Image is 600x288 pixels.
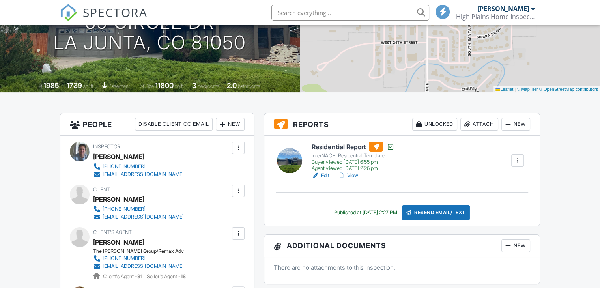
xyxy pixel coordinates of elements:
[103,255,146,262] div: [PHONE_NUMBER]
[334,209,397,216] div: Published at [DATE] 2:27 PM
[312,172,329,180] a: Edit
[93,262,184,270] a: [EMAIL_ADDRESS][DOMAIN_NAME]
[227,81,237,90] div: 2.0
[93,151,144,163] div: [PERSON_NAME]
[67,81,82,90] div: 1739
[54,12,246,54] h1: 59 Circle Dr La Junta, CO 81050
[93,170,184,178] a: [EMAIL_ADDRESS][DOMAIN_NAME]
[60,4,77,21] img: The Best Home Inspection Software - Spectora
[517,87,538,92] a: © MapTiler
[312,159,394,165] div: Buyer viewed [DATE] 6:55 pm
[216,118,245,131] div: New
[478,5,529,13] div: [PERSON_NAME]
[93,248,190,254] div: The [PERSON_NAME] Group/Remax Adv
[539,87,598,92] a: © OpenStreetMap contributors
[402,205,470,220] div: Resend Email/Text
[93,187,110,193] span: Client
[93,236,144,248] a: [PERSON_NAME]
[501,239,530,252] div: New
[456,13,535,21] div: High Plains Home Inspections, LLC
[312,165,394,172] div: Agent viewed [DATE] 2:26 pm
[312,142,394,172] a: Residential Report InterNACHI Residential Template Buyer viewed [DATE] 6:55 pm Agent viewed [DATE...
[93,144,120,150] span: Inspector
[93,205,184,213] a: [PHONE_NUMBER]
[155,81,174,90] div: 11800
[93,163,184,170] a: [PHONE_NUMBER]
[460,118,498,131] div: Attach
[495,87,513,92] a: Leaflet
[264,113,540,136] h3: Reports
[412,118,457,131] div: Unlocked
[60,11,148,27] a: SPECTORA
[175,83,185,89] span: sq.ft.
[93,229,132,235] span: Client's Agent
[93,213,184,221] a: [EMAIL_ADDRESS][DOMAIN_NAME]
[83,83,94,89] span: sq. ft.
[501,118,530,131] div: New
[103,163,146,170] div: [PHONE_NUMBER]
[103,206,146,212] div: [PHONE_NUMBER]
[238,83,260,89] span: bathrooms
[103,214,184,220] div: [EMAIL_ADDRESS][DOMAIN_NAME]
[103,171,184,178] div: [EMAIL_ADDRESS][DOMAIN_NAME]
[181,273,186,279] strong: 18
[274,263,530,272] p: There are no attachments to this inspection.
[312,142,394,152] h6: Residential Report
[93,193,144,205] div: [PERSON_NAME]
[108,83,130,89] span: basement
[337,172,358,180] a: View
[103,263,184,269] div: [EMAIL_ADDRESS][DOMAIN_NAME]
[135,118,213,131] div: Disable Client CC Email
[147,273,186,279] span: Seller's Agent -
[34,83,42,89] span: Built
[60,113,254,136] h3: People
[264,235,540,257] h3: Additional Documents
[137,273,142,279] strong: 31
[198,83,219,89] span: bedrooms
[93,254,184,262] a: [PHONE_NUMBER]
[514,87,516,92] span: |
[43,81,59,90] div: 1985
[83,4,148,21] span: SPECTORA
[312,153,394,159] div: InterNACHI Residential Template
[192,81,196,90] div: 3
[271,5,429,21] input: Search everything...
[137,83,154,89] span: Lot Size
[103,273,144,279] span: Client's Agent -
